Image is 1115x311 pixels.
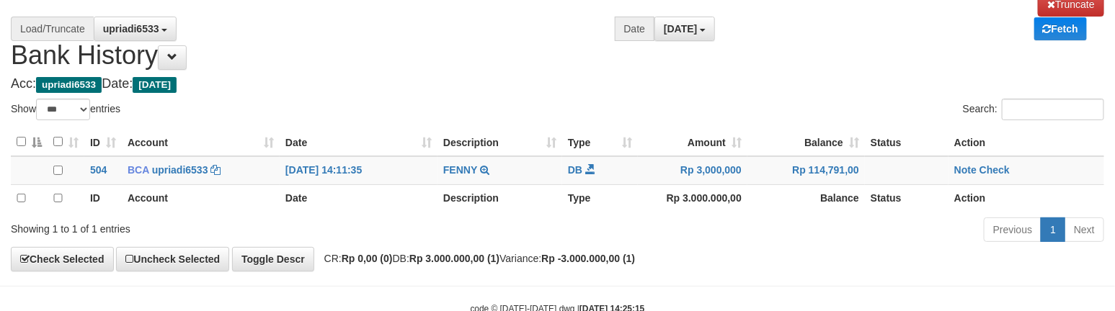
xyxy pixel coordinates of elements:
[954,164,977,176] a: Note
[568,164,582,176] span: DB
[84,128,122,156] th: ID: activate to sort column ascending
[638,156,747,184] td: Rp 3,000,000
[747,184,865,212] th: Balance
[11,128,48,156] th: : activate to sort column descending
[541,253,635,264] strong: Rp -3.000.000,00 (1)
[133,77,177,93] span: [DATE]
[11,247,114,271] a: Check Selected
[664,23,697,35] span: [DATE]
[638,128,747,156] th: Amount: activate to sort column ascending
[48,128,84,156] th: : activate to sort column ascending
[11,99,120,120] label: Show entries
[128,164,149,176] span: BCA
[562,128,638,156] th: Type: activate to sort column ascending
[1034,17,1087,40] a: Fetch
[747,128,865,156] th: Balance: activate to sort column ascending
[122,184,280,212] th: Account
[280,184,437,212] th: Date
[615,17,655,41] div: Date
[409,253,499,264] strong: Rp 3.000.000,00 (1)
[280,128,437,156] th: Date: activate to sort column ascending
[317,253,636,264] span: CR: DB: Variance:
[11,77,1104,91] h4: Acc: Date:
[90,164,107,176] span: 504
[979,164,1010,176] a: Check
[280,156,437,184] td: [DATE] 14:11:35
[654,17,715,41] button: [DATE]
[1041,217,1065,242] a: 1
[747,156,865,184] td: Rp 114,791,00
[963,99,1104,120] label: Search:
[36,99,90,120] select: Showentries
[116,247,229,271] a: Uncheck Selected
[152,164,208,176] a: upriadi6533
[562,184,638,212] th: Type
[11,216,454,236] div: Showing 1 to 1 of 1 entries
[949,128,1104,156] th: Action
[122,128,280,156] th: Account: activate to sort column ascending
[865,128,949,156] th: Status
[437,184,562,212] th: Description
[949,184,1104,212] th: Action
[443,164,477,176] a: FENNY
[36,77,102,93] span: upriadi6533
[437,128,562,156] th: Description: activate to sort column ascending
[984,217,1041,242] a: Previous
[342,253,393,264] strong: Rp 0,00 (0)
[11,17,94,41] div: Load/Truncate
[232,247,314,271] a: Toggle Descr
[865,184,949,212] th: Status
[94,17,177,41] button: upriadi6533
[210,164,221,176] a: Copy upriadi6533 to clipboard
[1065,217,1104,242] a: Next
[638,184,747,212] th: Rp 3.000.000,00
[103,23,159,35] span: upriadi6533
[1002,99,1104,120] input: Search:
[84,184,122,212] th: ID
